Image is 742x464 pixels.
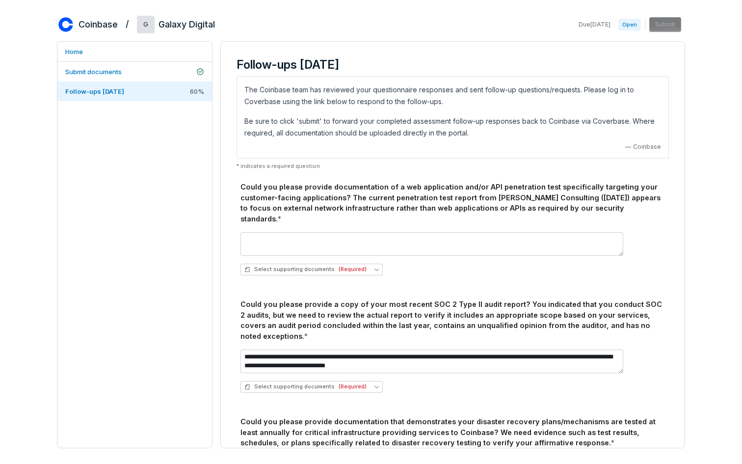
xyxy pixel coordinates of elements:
[79,18,118,31] h2: Coinbase
[237,163,669,170] p: * indicates a required question
[244,266,367,273] span: Select supporting documents
[240,182,665,224] div: Could you please provide documentation of a web application and/or API penetration test specifica...
[339,266,367,273] span: (Required)
[240,416,665,448] div: Could you please provide documentation that demonstrates your disaster recovery plans/mechanisms ...
[618,19,641,30] span: Open
[57,82,212,101] a: Follow-ups [DATE]60%
[579,21,610,28] span: Due [DATE]
[65,68,122,76] span: Submit documents
[339,383,367,390] span: (Required)
[633,143,661,151] span: Coinbase
[57,62,212,82] a: Submit documents
[240,299,665,342] div: Could you please provide a copy of your most recent SOC 2 Type II audit report? You indicated tha...
[244,115,661,139] p: Be sure to click 'submit' to forward your completed assessment follow-up responses back to Coinba...
[244,84,661,108] p: The Coinbase team has reviewed your questionnaire responses and sent follow-up questions/requests...
[126,16,129,30] h2: /
[190,87,204,96] span: 60 %
[625,143,631,151] span: —
[237,57,669,72] h3: Follow-ups [DATE]
[65,87,124,95] span: Follow-ups [DATE]
[57,42,212,61] a: Home
[244,383,367,390] span: Select supporting documents
[159,18,215,31] h2: Galaxy Digital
